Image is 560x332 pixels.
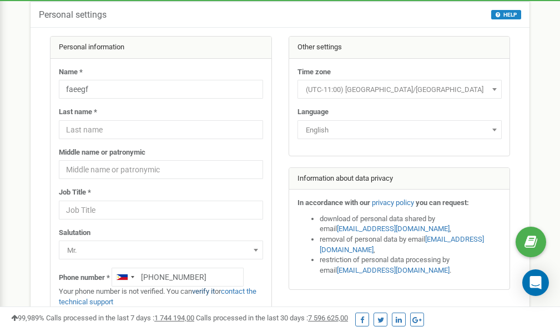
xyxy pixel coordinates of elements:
[337,266,450,274] a: [EMAIL_ADDRESS][DOMAIN_NAME]
[320,214,502,234] li: download of personal data shared by email ,
[112,268,244,287] input: +1-800-555-55-55
[59,147,145,158] label: Middle name or patronymic
[416,198,469,207] strong: you can request:
[297,120,502,139] span: English
[11,314,44,322] span: 99,989%
[59,120,263,139] input: Last name
[320,255,502,275] li: restriction of personal data processing by email .
[46,314,194,322] span: Calls processed in the last 7 days :
[59,67,83,78] label: Name *
[59,241,263,259] span: Mr.
[337,224,450,233] a: [EMAIL_ADDRESS][DOMAIN_NAME]
[59,287,256,306] a: contact the technical support
[154,314,194,322] u: 1 744 194,00
[301,122,498,138] span: English
[59,160,263,179] input: Middle name or patronymic
[297,80,502,99] span: (UTC-11:00) Pacific/Midway
[491,10,521,19] button: HELP
[192,287,215,295] a: verify it
[297,107,329,118] label: Language
[289,37,510,59] div: Other settings
[297,67,331,78] label: Time zone
[63,243,259,258] span: Mr.
[59,80,263,99] input: Name
[51,37,271,59] div: Personal information
[39,10,107,20] h5: Personal settings
[112,268,138,286] div: Telephone country code
[320,234,502,255] li: removal of personal data by email ,
[297,198,370,207] strong: In accordance with our
[372,198,414,207] a: privacy policy
[522,269,549,296] div: Open Intercom Messenger
[289,168,510,190] div: Information about data privacy
[59,228,90,238] label: Salutation
[196,314,348,322] span: Calls processed in the last 30 days :
[59,187,91,198] label: Job Title *
[59,201,263,219] input: Job Title
[59,107,97,118] label: Last name *
[308,314,348,322] u: 7 596 625,00
[59,287,263,307] p: Your phone number is not verified. You can or
[301,82,498,98] span: (UTC-11:00) Pacific/Midway
[59,273,110,283] label: Phone number *
[320,235,484,254] a: [EMAIL_ADDRESS][DOMAIN_NAME]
